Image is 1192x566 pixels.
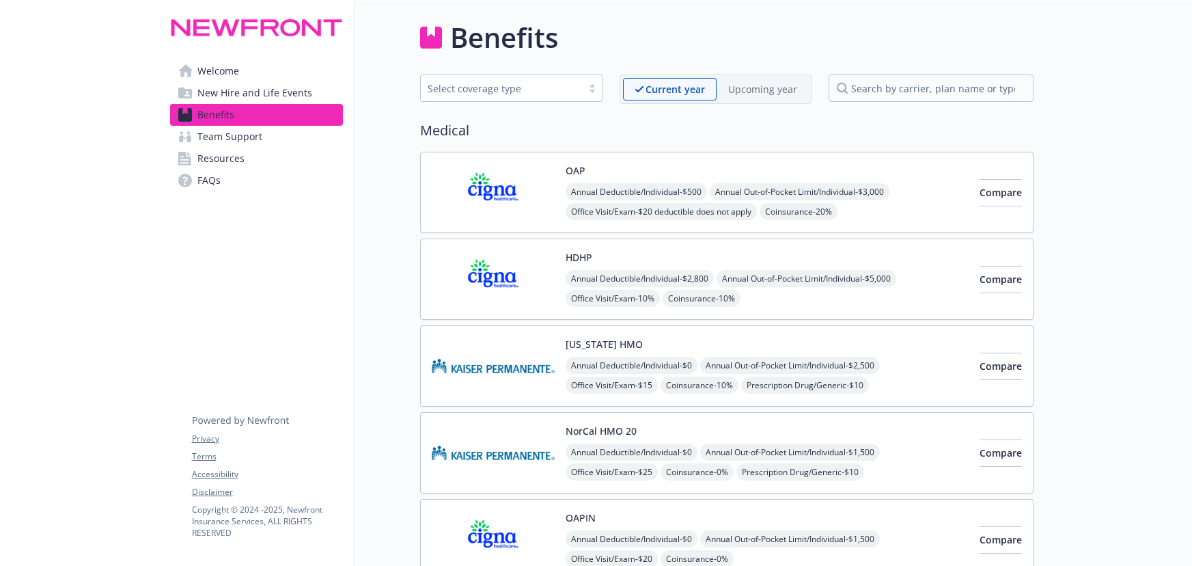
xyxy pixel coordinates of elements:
[192,504,342,539] p: Copyright © 2024 - 2025 , Newfront Insurance Services, ALL RIGHTS RESERVED
[980,186,1022,199] span: Compare
[980,266,1022,293] button: Compare
[170,148,343,170] a: Resources
[728,82,797,96] p: Upcoming year
[741,377,869,394] span: Prescription Drug/Generic - $10
[980,526,1022,554] button: Compare
[980,360,1022,373] span: Compare
[566,290,660,307] span: Office Visit/Exam - 10%
[566,163,585,178] button: OAP
[566,530,697,548] span: Annual Deductible/Individual - $0
[192,433,342,445] a: Privacy
[980,533,1022,546] span: Compare
[566,377,658,394] span: Office Visit/Exam - $15
[829,75,1034,102] input: search by carrier, plan name or type
[428,81,575,96] div: Select coverage type
[566,444,697,461] span: Annual Deductible/Individual - $0
[980,179,1022,206] button: Compare
[661,463,734,481] span: Coinsurance - 0%
[197,126,262,148] span: Team Support
[700,357,880,374] span: Annual Out-of-Pocket Limit/Individual - $2,500
[700,444,880,461] span: Annual Out-of-Pocket Limit/Individual - $1,500
[700,530,880,548] span: Annual Out-of-Pocket Limit/Individual - $1,500
[192,486,342,498] a: Disclaimer
[661,377,738,394] span: Coinsurance - 10%
[197,148,245,170] span: Resources
[566,357,697,374] span: Annual Deductible/Individual - $0
[566,337,643,351] button: [US_STATE] HMO
[170,104,343,126] a: Benefits
[980,446,1022,459] span: Compare
[170,60,343,82] a: Welcome
[432,250,555,308] img: CIGNA carrier logo
[197,82,312,104] span: New Hire and Life Events
[566,183,707,200] span: Annual Deductible/Individual - $500
[717,270,896,287] span: Annual Out-of-Pocket Limit/Individual - $5,000
[197,60,239,82] span: Welcome
[566,511,596,525] button: OAPIN
[566,463,658,481] span: Office Visit/Exam - $25
[980,353,1022,380] button: Compare
[192,450,342,463] a: Terms
[192,468,342,481] a: Accessibility
[450,17,558,58] h1: Benefits
[980,440,1022,467] button: Compare
[566,424,637,438] button: NorCal HMO 20
[566,203,757,220] span: Office Visit/Exam - $20 deductible does not apply
[420,120,1034,141] h2: Medical
[646,82,705,96] p: Current year
[197,104,234,126] span: Benefits
[663,290,740,307] span: Coinsurance - 10%
[197,170,221,191] span: FAQs
[566,270,714,287] span: Annual Deductible/Individual - $2,800
[170,170,343,191] a: FAQs
[170,126,343,148] a: Team Support
[710,183,889,200] span: Annual Out-of-Pocket Limit/Individual - $3,000
[980,273,1022,286] span: Compare
[432,163,555,221] img: CIGNA carrier logo
[170,82,343,104] a: New Hire and Life Events
[432,337,555,395] img: Kaiser Permanente Insurance Company carrier logo
[566,250,592,265] button: HDHP
[736,463,864,481] span: Prescription Drug/Generic - $10
[432,424,555,482] img: Kaiser Permanente Insurance Company carrier logo
[760,203,837,220] span: Coinsurance - 20%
